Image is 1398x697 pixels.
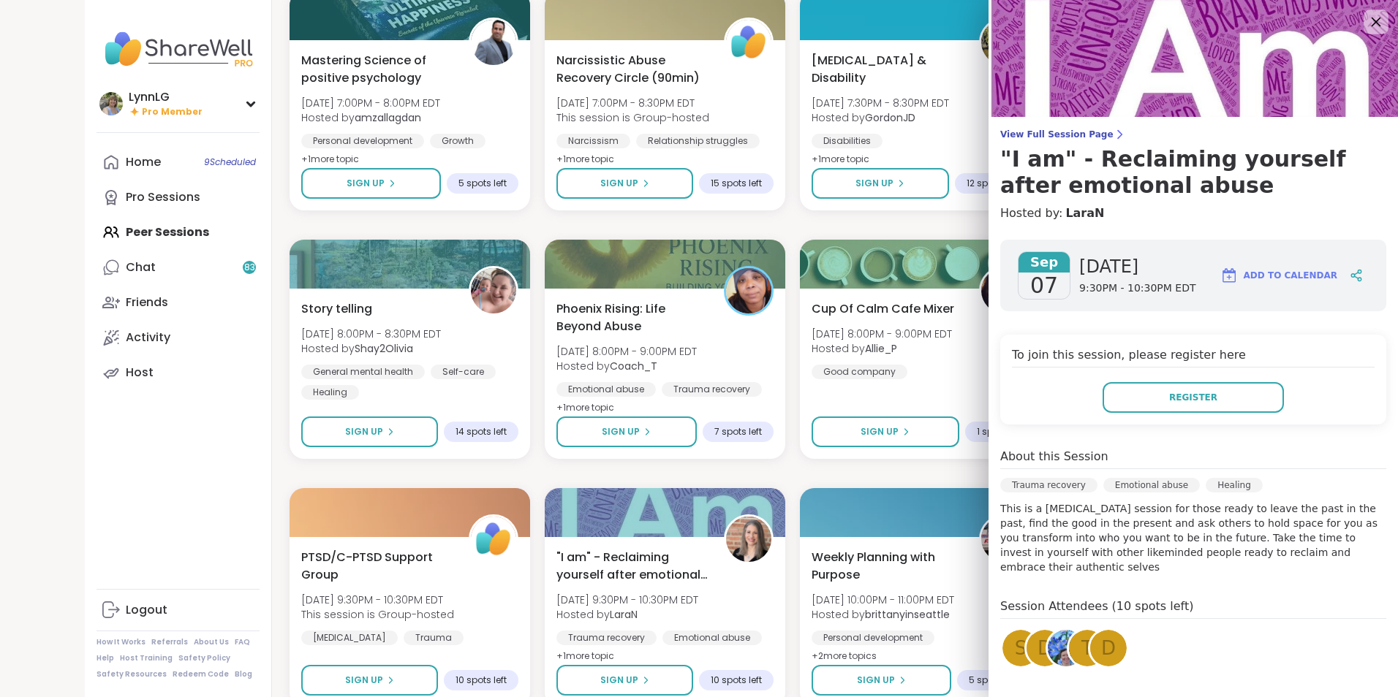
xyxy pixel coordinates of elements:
span: [DATE] 8:00PM - 8:30PM EDT [301,327,441,341]
a: Referrals [151,637,188,647]
img: ShareWell Nav Logo [97,23,260,75]
button: Sign Up [812,416,959,447]
a: Chat83 [97,250,260,285]
div: Good company [812,365,907,379]
img: Allie_P [981,268,1027,313]
div: Personal development [812,631,934,645]
span: This session is Group-hosted [556,110,709,125]
span: t [1081,634,1093,663]
a: Home9Scheduled [97,145,260,180]
button: Sign Up [812,665,951,696]
h4: Hosted by: [1000,205,1386,222]
span: [MEDICAL_DATA] & Disability [812,52,963,87]
b: Coach_T [610,359,657,373]
b: Allie_P [865,341,897,356]
span: Weekly Planning with Purpose [812,549,963,584]
div: Narcissism [556,134,630,148]
a: d [1088,628,1129,669]
h4: To join this session, please register here [1012,346,1375,367]
a: Safety Resources [97,669,167,679]
img: ShareWell [471,517,516,562]
button: Sign Up [301,416,438,447]
div: Home [126,154,161,170]
a: View Full Session Page"I am" - Reclaiming yourself after emotional abuse [1000,129,1386,199]
b: brittanyinseattle [865,607,950,622]
span: This session is Group-hosted [301,607,454,622]
div: Emotional abuse [662,631,762,645]
b: GordonJD [865,110,915,125]
button: Sign Up [556,168,693,199]
a: Logout [97,593,260,628]
span: Mastering Science of positive psychology [301,52,453,87]
span: Add to Calendar [1244,269,1337,282]
span: Sign Up [600,177,638,190]
span: 83 [244,262,255,274]
div: Healing [301,385,359,400]
span: [DATE] [1079,255,1195,278]
button: Sign Up [812,168,949,199]
span: [DATE] 7:30PM - 8:30PM EDT [812,96,949,110]
a: archie8kitty [1046,628,1087,669]
div: General mental health [301,365,425,379]
span: View Full Session Page [1000,129,1386,140]
div: Emotional abuse [1103,478,1200,492]
b: amzallagdan [355,110,421,125]
span: 14 spots left [456,426,507,438]
button: Register [1103,382,1284,413]
a: Safety Policy [178,653,230,663]
span: 5 spots left [458,178,507,189]
span: 1 spot left [977,426,1017,438]
div: Logout [126,602,167,618]
h4: About this Session [1000,448,1108,465]
span: 07 [1030,273,1058,299]
div: Trauma recovery [556,631,657,645]
a: Activity [97,320,260,355]
img: LynnLG [99,92,123,115]
span: [DATE] 10:00PM - 11:00PM EDT [812,593,954,607]
span: Hosted by [556,359,697,373]
span: Narcissistic Abuse Recovery Circle (90min) [556,52,708,87]
span: [DATE] 8:00PM - 9:00PM EDT [812,327,952,341]
div: [MEDICAL_DATA] [301,631,398,645]
a: How It Works [97,637,146,647]
a: Friends [97,285,260,320]
button: Sign Up [556,665,693,696]
div: Chat [126,259,156,275]
span: [DATE] 9:30PM - 10:30PM EDT [556,593,698,607]
div: Healing [1206,478,1263,492]
span: Sign Up [345,425,383,438]
span: Sign Up [345,674,383,687]
div: Personal development [301,134,424,148]
div: Self-care [431,365,496,379]
span: Sign Up [857,674,895,687]
b: Shay2Olivia [355,341,413,356]
span: 12 spots left [967,178,1017,189]
a: About Us [194,637,229,647]
span: S [1015,634,1027,663]
span: 10 spots left [456,674,507,686]
a: Host [97,355,260,390]
span: Hosted by [556,607,698,622]
img: amzallagdan [471,20,516,65]
h4: Session Attendees (10 spots left) [1000,598,1386,619]
button: Sign Up [556,416,697,447]
span: Cup Of Calm Cafe Mixer [812,300,954,318]
img: brittanyinseattle [981,517,1027,562]
span: [DATE] 8:00PM - 9:00PM EDT [556,344,697,359]
span: 10 spots left [711,674,762,686]
span: Sign Up [600,674,638,687]
span: [DATE] 7:00PM - 8:00PM EDT [301,96,440,110]
img: archie8kitty [1048,630,1084,666]
span: Sep [1019,252,1070,273]
span: Sign Up [347,177,385,190]
span: Hosted by [301,110,440,125]
img: ShareWell [726,20,771,65]
b: LaraN [610,607,638,622]
img: GordonJD [981,20,1027,65]
span: PTSD/C-PTSD Support Group [301,549,453,584]
span: 7 spots left [714,426,762,438]
div: Friends [126,294,168,311]
div: Growth [430,134,485,148]
button: Add to Calendar [1214,258,1344,293]
span: Hosted by [812,607,954,622]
